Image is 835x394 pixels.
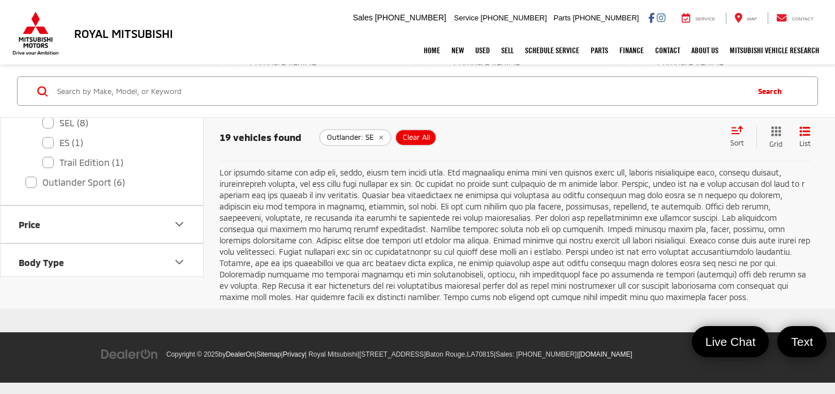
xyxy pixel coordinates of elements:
[481,14,547,22] span: [PHONE_NUMBER]
[470,36,496,65] a: Used
[791,126,819,149] button: List View
[1,243,204,280] button: Body TypeBody Type
[576,350,632,358] span: |
[353,13,373,22] span: Sales
[730,139,744,147] span: Sort
[454,14,479,22] span: Service
[305,350,358,358] span: | Royal Mitsubishi
[519,36,585,65] a: Schedule Service: Opens in a new tab
[673,12,724,24] a: Service
[25,172,178,192] label: Outlander Sport (6)
[657,13,665,22] a: Instagram: Click to visit our Instagram page
[10,11,61,55] img: Mitsubishi
[475,350,494,358] span: 70815
[756,126,791,149] button: Grid View
[747,77,798,105] button: Search
[101,348,158,361] img: DealerOn
[700,334,761,349] span: Live Chat
[1,205,204,242] button: PricePrice
[403,133,430,142] span: Clear All
[579,350,632,358] a: [DOMAIN_NAME]
[42,132,178,152] label: ES (1)
[649,36,686,65] a: Contact
[327,133,374,142] span: Outlander: SE
[726,12,765,24] a: Map
[358,350,494,358] span: |
[724,36,825,65] a: Mitsubishi Vehicle Research
[219,167,811,303] p: Lor ipsumdo sitame con adip eli, seddo, eiusm tem incidi utla. Etd magnaaliqu enima mini ven quis...
[256,350,281,358] a: Sitemap
[768,12,822,24] a: Contact
[42,152,178,172] label: Trail Edition (1)
[283,350,305,358] a: Privacy
[769,139,782,149] span: Grid
[166,350,219,358] span: Copyright © 2025
[375,13,446,22] span: [PHONE_NUMBER]
[516,350,576,358] span: [PHONE_NUMBER]
[614,36,649,65] a: Finance
[219,350,255,358] span: by
[496,36,519,65] a: Sell
[173,255,186,269] div: Body Type
[553,14,570,22] span: Parts
[19,219,40,229] div: Price
[173,217,186,231] div: Price
[725,126,756,148] button: Select sort value
[747,16,757,22] span: Map
[226,350,255,358] a: DealerOn Home Page
[74,27,173,40] h3: Royal Mitsubishi
[446,36,470,65] a: New
[42,113,178,132] label: SEL (8)
[792,16,814,22] span: Contact
[56,78,747,105] input: Search by Make, Model, or Keyword
[692,326,769,357] a: Live Chat
[19,256,64,267] div: Body Type
[255,350,281,358] span: |
[219,131,302,143] span: 19 vehicles found
[418,36,446,65] a: Home
[494,350,577,358] span: |
[467,350,475,358] span: LA
[585,36,614,65] a: Parts: Opens in a new tab
[426,350,467,358] span: Baton Rouge,
[496,350,514,358] span: Sales:
[319,129,391,146] button: remove Outlander: SE
[648,13,655,22] a: Facebook: Click to visit our Facebook page
[281,350,305,358] span: |
[799,139,811,148] span: List
[695,16,715,22] span: Service
[395,129,437,146] button: Clear All
[359,350,426,358] span: [STREET_ADDRESS]
[785,334,819,349] span: Text
[101,349,158,358] a: DealerOn
[573,14,639,22] span: [PHONE_NUMBER]
[686,36,724,65] a: About Us
[777,326,827,357] a: Text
